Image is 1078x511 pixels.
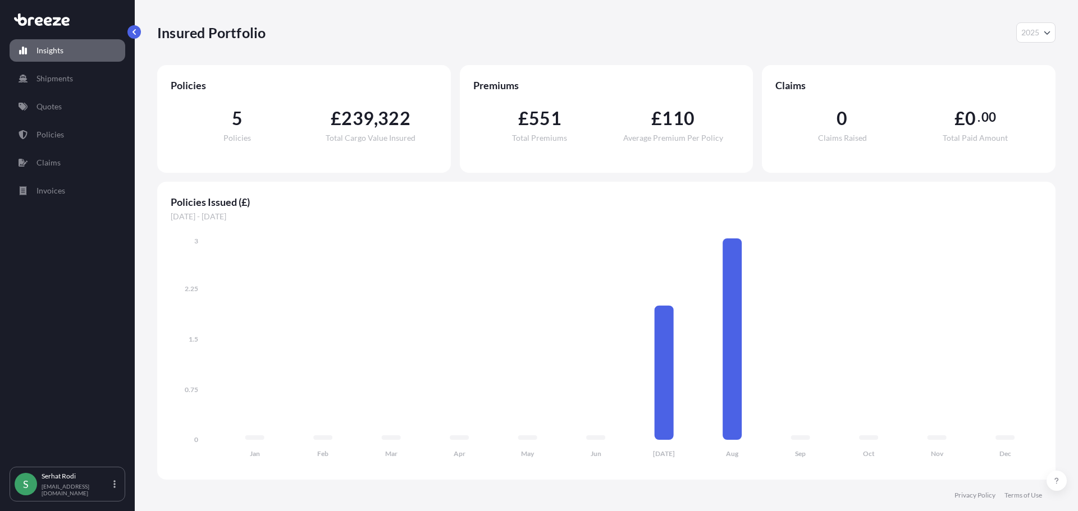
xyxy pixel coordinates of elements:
[42,483,111,496] p: [EMAIL_ADDRESS][DOMAIN_NAME]
[726,449,739,458] tspan: Aug
[863,449,875,458] tspan: Oct
[341,109,374,127] span: 239
[185,385,198,394] tspan: 0.75
[331,109,341,127] span: £
[189,335,198,343] tspan: 1.5
[473,79,740,92] span: Premiums
[171,211,1042,222] span: [DATE] - [DATE]
[10,123,125,146] a: Policies
[521,449,535,458] tspan: May
[651,109,662,127] span: £
[591,449,601,458] tspan: Jun
[795,449,806,458] tspan: Sep
[10,179,125,202] a: Invoices
[36,45,63,56] p: Insights
[232,109,243,127] span: 5
[36,185,65,196] p: Invoices
[223,134,251,142] span: Policies
[374,109,378,127] span: ,
[10,151,125,174] a: Claims
[157,24,266,42] p: Insured Portfolio
[518,109,529,127] span: £
[23,478,29,490] span: S
[818,134,867,142] span: Claims Raised
[623,134,723,142] span: Average Premium Per Policy
[385,449,398,458] tspan: Mar
[36,129,64,140] p: Policies
[1004,491,1042,500] a: Terms of Use
[10,67,125,90] a: Shipments
[378,109,410,127] span: 322
[981,113,996,122] span: 00
[185,284,198,293] tspan: 2.25
[775,79,1042,92] span: Claims
[662,109,695,127] span: 110
[954,109,965,127] span: £
[194,435,198,444] tspan: 0
[42,472,111,481] p: Serhat Rodi
[837,109,847,127] span: 0
[250,449,260,458] tspan: Jan
[194,237,198,245] tspan: 3
[10,39,125,62] a: Insights
[954,491,995,500] a: Privacy Policy
[36,101,62,112] p: Quotes
[36,73,73,84] p: Shipments
[326,134,415,142] span: Total Cargo Value Insured
[317,449,328,458] tspan: Feb
[965,109,976,127] span: 0
[931,449,944,458] tspan: Nov
[171,79,437,92] span: Policies
[943,134,1008,142] span: Total Paid Amount
[999,449,1011,458] tspan: Dec
[36,157,61,168] p: Claims
[977,113,980,122] span: .
[1016,22,1056,43] button: Year Selector
[529,109,561,127] span: 551
[454,449,465,458] tspan: Apr
[1021,27,1039,38] span: 2025
[653,449,675,458] tspan: [DATE]
[512,134,567,142] span: Total Premiums
[171,195,1042,209] span: Policies Issued (£)
[10,95,125,118] a: Quotes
